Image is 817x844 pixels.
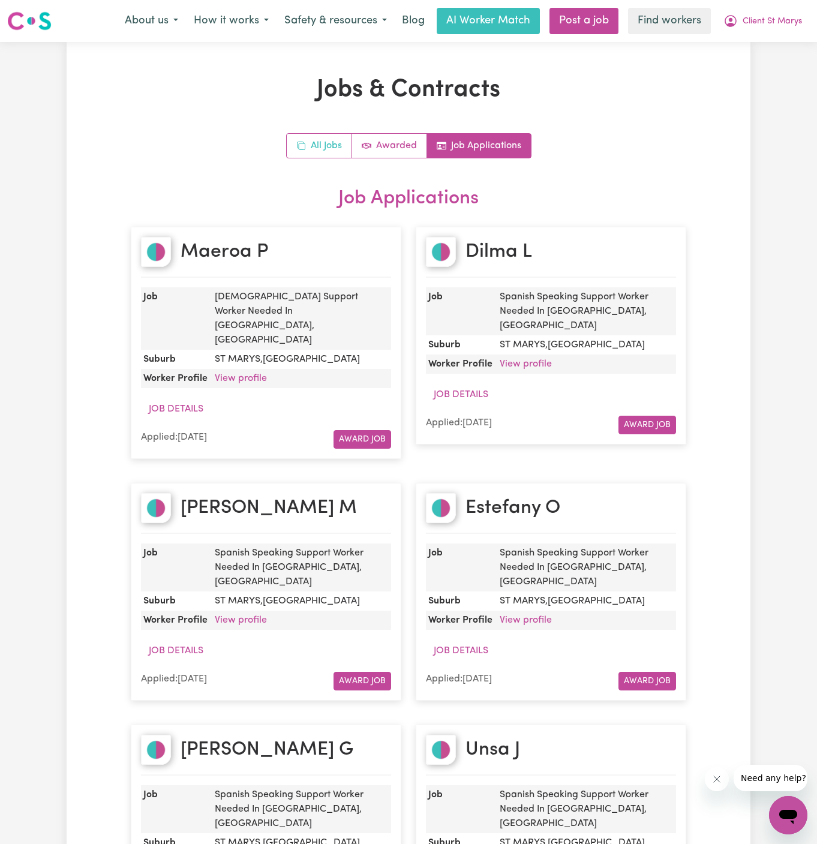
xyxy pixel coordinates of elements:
dd: ST MARYS , [GEOGRAPHIC_DATA] [210,350,391,369]
dd: Spanish Speaking Support Worker Needed In [GEOGRAPHIC_DATA], [GEOGRAPHIC_DATA] [210,785,391,833]
h2: Unsa J [465,738,520,761]
dd: Spanish Speaking Support Worker Needed In [GEOGRAPHIC_DATA], [GEOGRAPHIC_DATA] [210,543,391,591]
a: View profile [215,374,267,383]
span: Applied: [DATE] [426,418,492,428]
iframe: Message from company [734,765,807,791]
button: Job Details [426,639,496,662]
dd: Spanish Speaking Support Worker Needed In [GEOGRAPHIC_DATA], [GEOGRAPHIC_DATA] [495,785,676,833]
button: Award Job [334,672,391,690]
dt: Suburb [141,591,210,611]
a: Active jobs [352,134,427,158]
a: Post a job [549,8,618,34]
a: Careseekers logo [7,7,52,35]
h1: Jobs & Contracts [131,76,686,104]
img: Careseekers logo [7,10,52,32]
a: Blog [395,8,432,34]
dt: Suburb [426,335,495,355]
button: How it works [186,8,277,34]
dt: Worker Profile [141,369,210,388]
iframe: Button to launch messaging window [769,796,807,834]
a: View profile [500,615,552,625]
dt: Job [426,785,495,833]
dt: Job [141,543,210,591]
h2: [PERSON_NAME] M [181,497,357,519]
h2: Maeroa P [181,241,268,263]
button: Award Job [618,672,676,690]
a: View profile [215,615,267,625]
iframe: Close message [705,767,729,791]
a: View profile [500,359,552,369]
dd: [DEMOGRAPHIC_DATA] Support Worker Needed In [GEOGRAPHIC_DATA], [GEOGRAPHIC_DATA] [210,287,391,350]
dt: Suburb [141,350,210,369]
span: Applied: [DATE] [426,674,492,684]
button: Award Job [334,430,391,449]
button: Award Job [618,416,676,434]
button: My Account [716,8,810,34]
dt: Job [141,287,210,350]
dd: ST MARYS , [GEOGRAPHIC_DATA] [495,335,676,355]
button: Safety & resources [277,8,395,34]
span: Client St Marys [743,15,802,28]
button: Job Details [426,383,496,406]
a: AI Worker Match [437,8,540,34]
img: Dilma [426,237,456,267]
h2: Estefany O [465,497,560,519]
span: Applied: [DATE] [141,674,207,684]
button: About us [117,8,186,34]
h2: [PERSON_NAME] G [181,738,353,761]
dt: Job [141,785,210,833]
dd: ST MARYS , [GEOGRAPHIC_DATA] [495,591,676,611]
a: Job applications [427,134,531,158]
dd: Spanish Speaking Support Worker Needed In [GEOGRAPHIC_DATA], [GEOGRAPHIC_DATA] [495,543,676,591]
a: Find workers [628,8,711,34]
span: Applied: [DATE] [141,432,207,442]
dt: Worker Profile [426,355,495,374]
img: Maeroa [141,237,171,267]
h2: Dilma L [465,241,532,263]
img: Unsa [426,735,456,765]
dd: Spanish Speaking Support Worker Needed In [GEOGRAPHIC_DATA], [GEOGRAPHIC_DATA] [495,287,676,335]
dt: Suburb [426,591,495,611]
img: Sebastian [141,735,171,765]
dd: ST MARYS , [GEOGRAPHIC_DATA] [210,591,391,611]
a: All jobs [287,134,352,158]
img: Estefany [426,493,456,523]
dt: Job [426,287,495,335]
button: Job Details [141,639,211,662]
dt: Worker Profile [141,611,210,630]
dt: Worker Profile [426,611,495,630]
button: Job Details [141,398,211,421]
img: Caroline Mbete [141,493,171,523]
dt: Job [426,543,495,591]
h2: Job Applications [131,187,686,210]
